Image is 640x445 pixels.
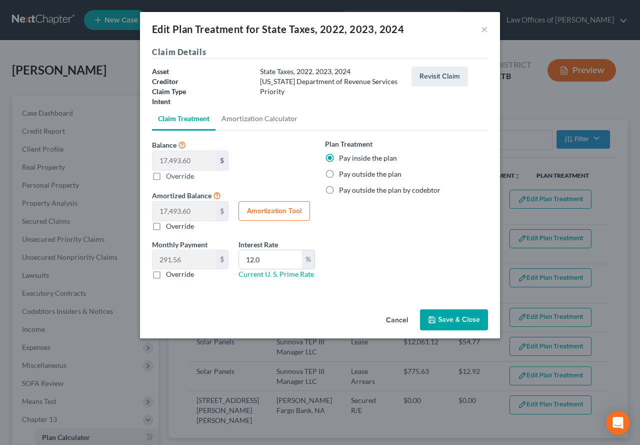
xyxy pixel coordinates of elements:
div: Creditor [147,77,255,87]
div: State Taxes, 2022, 2023, 2024 [255,67,406,77]
label: Override [166,269,194,279]
a: Current U. S. Prime Rate [238,270,314,278]
button: Save & Close [420,309,488,330]
input: 0.00 [152,250,216,269]
div: Asset [147,67,255,77]
label: Pay outside the plan by codebtor [339,185,440,195]
div: $ [216,250,228,269]
div: Open Intercom Messenger [606,411,630,435]
div: Priority [255,87,406,97]
h5: Claim Details [152,46,488,59]
button: Amortization Tool [238,201,310,221]
label: Pay outside the plan [339,169,401,179]
button: Revisit Claim [411,67,468,87]
label: Monthly Payment [152,239,207,250]
div: [US_STATE] Department of Revenue Services [255,77,406,87]
span: Balance [152,141,176,149]
input: Balance $ Override [152,151,216,170]
label: Override [166,171,194,181]
label: Override [166,221,194,231]
div: Edit Plan Treatment for State Taxes, 2022, 2023, 2024 [152,22,404,36]
span: Amortized Balance [152,191,211,200]
div: Intent [147,97,255,107]
div: $ [216,202,228,221]
button: × [481,23,488,35]
label: Plan Treatment [325,139,372,149]
button: Cancel [378,310,416,330]
div: % [302,250,314,269]
div: $ [216,151,228,170]
label: Interest Rate [238,239,278,250]
a: Amortization Calculator [215,107,303,131]
input: 0.00 [152,202,216,221]
input: 0.00 [239,250,302,269]
a: Claim Treatment [152,107,215,131]
label: Pay inside the plan [339,153,397,163]
div: Claim Type [147,87,255,97]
